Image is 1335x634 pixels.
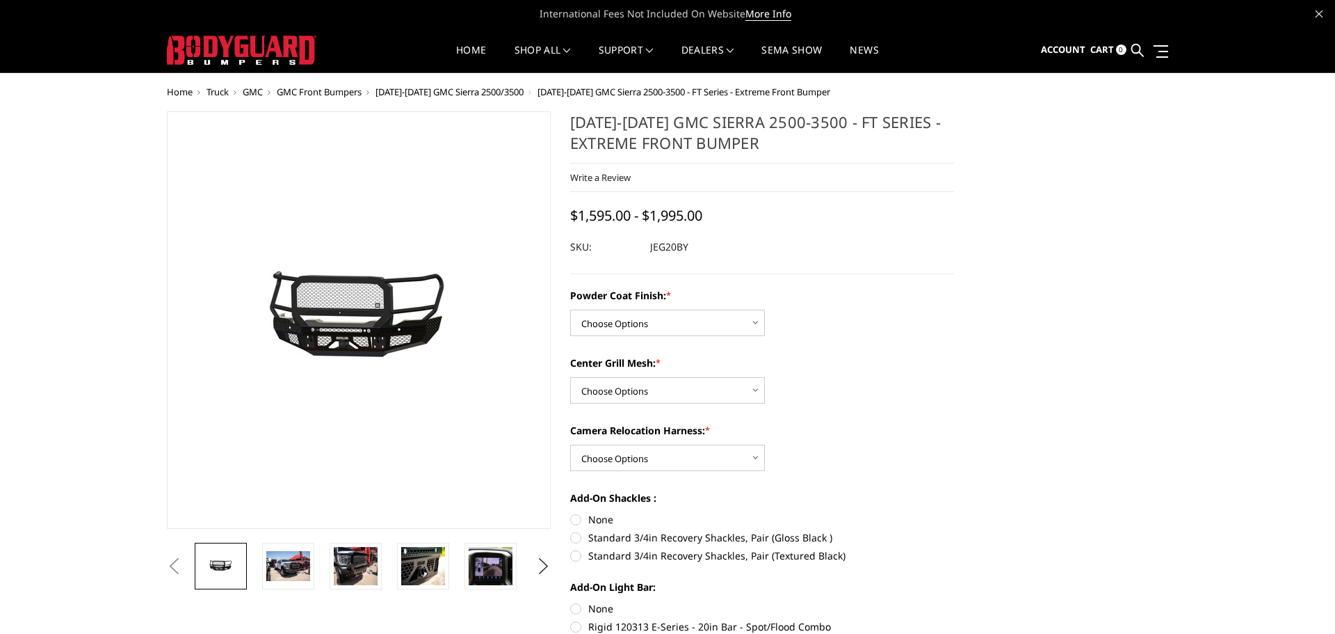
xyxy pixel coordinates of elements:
[243,86,263,98] a: GMC
[570,206,702,225] span: $1,595.00 - $1,995.00
[401,547,445,585] img: 2020-2023 GMC Sierra 2500-3500 - FT Series - Extreme Front Bumper
[570,580,954,594] label: Add-On Light Bar:
[570,491,954,505] label: Add-On Shackles :
[1041,43,1085,56] span: Account
[375,86,524,98] a: [DATE]-[DATE] GMC Sierra 2500/3500
[334,547,378,585] img: 2020-2023 GMC Sierra 2500-3500 - FT Series - Extreme Front Bumper
[167,35,316,65] img: BODYGUARD BUMPERS
[570,235,640,260] dt: SKU:
[650,235,688,260] dd: JEG20BY
[570,288,954,303] label: Powder Coat Finish:
[570,619,954,634] label: Rigid 120313 E-Series - 20in Bar - Spot/Flood Combo
[570,356,954,370] label: Center Grill Mesh:
[277,86,362,98] a: GMC Front Bumpers
[1090,43,1114,56] span: Cart
[761,45,822,72] a: SEMA Show
[570,512,954,527] label: None
[570,111,954,164] h1: [DATE]-[DATE] GMC Sierra 2500-3500 - FT Series - Extreme Front Bumper
[537,86,830,98] span: [DATE]-[DATE] GMC Sierra 2500-3500 - FT Series - Extreme Front Bumper
[167,111,551,529] a: 2020-2023 GMC Sierra 2500-3500 - FT Series - Extreme Front Bumper
[570,171,631,184] a: Write a Review
[533,556,554,577] button: Next
[570,548,954,563] label: Standard 3/4in Recovery Shackles, Pair (Textured Black)
[570,423,954,438] label: Camera Relocation Harness:
[1090,31,1126,69] a: Cart 0
[469,547,512,585] img: Clear View Camera: Relocate your front camera and keep the functionality completely.
[570,601,954,616] label: None
[207,86,229,98] a: Truck
[745,7,791,21] a: More Info
[599,45,654,72] a: Support
[163,556,184,577] button: Previous
[266,551,310,580] img: 2020-2023 GMC Sierra 2500-3500 - FT Series - Extreme Front Bumper
[681,45,734,72] a: Dealers
[1041,31,1085,69] a: Account
[167,86,193,98] a: Home
[1116,45,1126,55] span: 0
[515,45,571,72] a: shop all
[570,530,954,545] label: Standard 3/4in Recovery Shackles, Pair (Gloss Black )
[850,45,878,72] a: News
[456,45,486,72] a: Home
